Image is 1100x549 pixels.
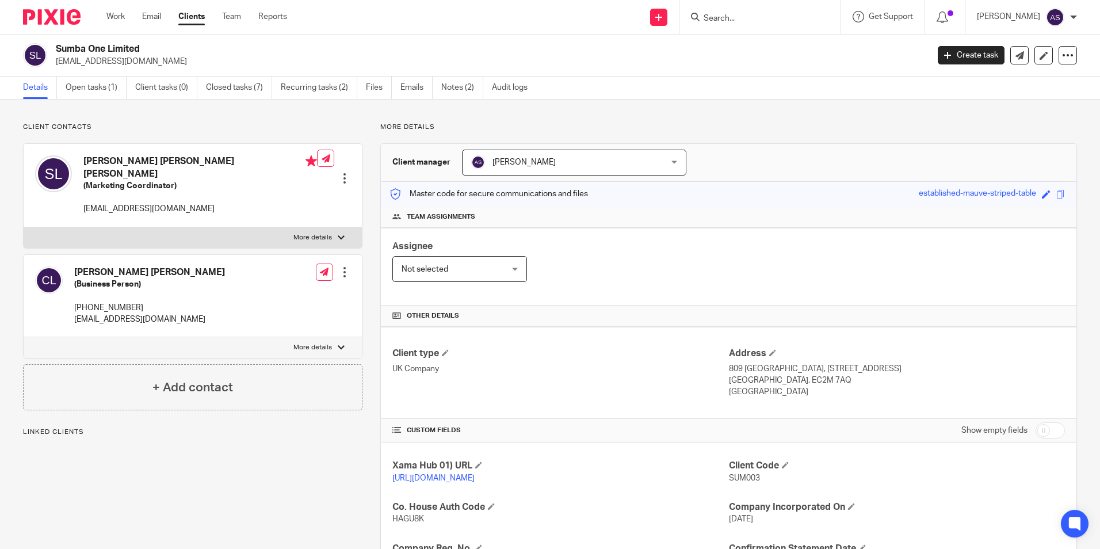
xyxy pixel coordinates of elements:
[135,77,197,99] a: Client tasks (0)
[392,242,433,251] span: Assignee
[492,158,556,166] span: [PERSON_NAME]
[23,428,362,437] p: Linked clients
[392,426,728,435] h4: CUSTOM FIELDS
[869,13,913,21] span: Get Support
[178,11,205,22] a: Clients
[56,56,921,67] p: [EMAIL_ADDRESS][DOMAIN_NAME]
[83,155,317,180] h4: [PERSON_NAME] [PERSON_NAME] [PERSON_NAME]
[977,11,1040,22] p: [PERSON_NAME]
[389,188,588,200] p: Master code for secure communications and files
[702,14,806,24] input: Search
[74,314,225,325] p: [EMAIL_ADDRESS][DOMAIN_NAME]
[961,425,1028,436] label: Show empty fields
[74,302,225,314] p: [PHONE_NUMBER]
[23,9,81,25] img: Pixie
[407,212,475,222] span: Team assignments
[392,363,728,375] p: UK Company
[152,379,233,396] h4: + Add contact
[74,266,225,279] h4: [PERSON_NAME] [PERSON_NAME]
[293,343,332,352] p: More details
[392,474,475,482] a: [URL][DOMAIN_NAME]
[222,11,241,22] a: Team
[729,501,1065,513] h4: Company Incorporated On
[407,311,459,321] span: Other details
[392,460,728,472] h4: Xama Hub 01) URL
[56,43,747,55] h2: Sumba One Limited
[919,188,1036,201] div: established-mauve-striped-table
[83,203,317,215] p: [EMAIL_ADDRESS][DOMAIN_NAME]
[492,77,536,99] a: Audit logs
[35,155,72,192] img: svg%3E
[258,11,287,22] a: Reports
[729,460,1065,472] h4: Client Code
[400,77,433,99] a: Emails
[380,123,1077,132] p: More details
[392,157,450,168] h3: Client manager
[366,77,392,99] a: Files
[206,77,272,99] a: Closed tasks (7)
[293,233,332,242] p: More details
[729,515,753,523] span: [DATE]
[74,279,225,290] h5: (Business Person)
[938,46,1004,64] a: Create task
[281,77,357,99] a: Recurring tasks (2)
[729,474,760,482] span: SUM003
[729,363,1065,375] p: 809 [GEOGRAPHIC_DATA], [STREET_ADDRESS]
[392,515,424,523] span: HAGU8K
[23,77,57,99] a: Details
[106,11,125,22] a: Work
[729,386,1065,398] p: [GEOGRAPHIC_DATA]
[83,180,317,192] h5: (Marketing Coordinator)
[142,11,161,22] a: Email
[471,155,485,169] img: svg%3E
[441,77,483,99] a: Notes (2)
[23,43,47,67] img: svg%3E
[392,348,728,360] h4: Client type
[35,266,63,294] img: svg%3E
[1046,8,1064,26] img: svg%3E
[305,155,317,167] i: Primary
[729,348,1065,360] h4: Address
[66,77,127,99] a: Open tasks (1)
[392,501,728,513] h4: Co. House Auth Code
[23,123,362,132] p: Client contacts
[402,265,448,273] span: Not selected
[729,375,1065,386] p: [GEOGRAPHIC_DATA], EC2M 7AQ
